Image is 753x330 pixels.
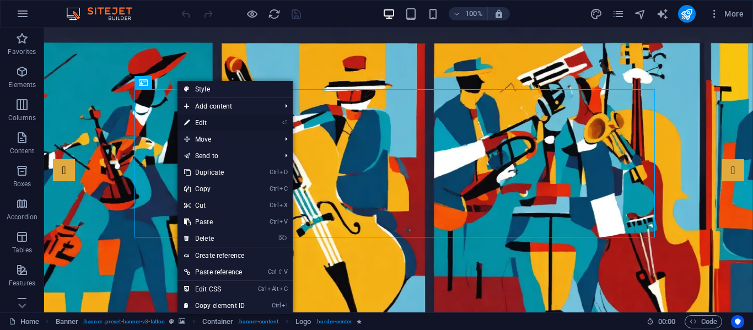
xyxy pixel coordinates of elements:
p: Features [9,279,35,288]
i: On resize automatically adjust zoom level to fit chosen device. [494,9,504,19]
p: Boxes [13,180,31,188]
a: ⏎Edit [178,115,251,131]
span: Click to select. Double-click to edit [56,315,79,328]
i: Publish [680,8,693,20]
i: Ctrl [270,185,278,192]
i: Ctrl [258,285,267,293]
span: . banner-content [238,315,278,328]
i: Design (Ctrl+Alt+Y) [590,8,603,20]
button: 100% [449,7,488,20]
i: Reload page [268,8,281,20]
span: More [709,8,744,19]
i: Pages (Ctrl+Alt+S) [612,8,625,20]
a: CtrlDDuplicate [178,164,251,181]
a: CtrlCCopy [178,181,251,197]
span: Move [178,131,276,148]
nav: breadcrumb [56,315,362,328]
a: Send to [178,148,276,164]
button: Click here to leave preview mode and continue editing [245,7,259,20]
p: Tables [12,246,32,255]
span: . border-center [315,315,352,328]
button: Code [685,315,722,328]
button: publish [678,5,696,23]
span: Add content [178,98,276,115]
p: Accordion [7,213,37,221]
i: ⏎ [282,119,287,126]
button: navigator [634,7,647,20]
button: text_generator [656,7,669,20]
a: Ctrl⇧VPaste reference [178,264,251,280]
p: Elements [8,80,36,89]
span: . banner .preset-banner-v3-tattoo [83,315,165,328]
i: Element contains an animation [357,318,362,324]
p: Content [10,147,34,155]
h6: 100% [465,7,483,20]
span: : [666,317,668,326]
a: CtrlXCut [178,197,251,214]
span: Click to select. Double-click to edit [295,315,311,328]
span: Code [690,315,717,328]
i: This element contains a background [179,318,185,324]
a: Style [178,81,293,98]
i: ⌦ [278,235,287,242]
a: CtrlAltCEdit CSS [178,281,251,297]
i: Ctrl [268,268,277,275]
i: I [282,302,287,309]
button: pages [612,7,625,20]
button: More [704,5,748,23]
a: ⌦Delete [178,230,251,247]
i: Ctrl [270,218,278,225]
i: Navigator [634,8,647,20]
span: 00 00 [658,315,675,328]
h6: Session time [647,315,676,328]
button: reload [267,7,281,20]
i: Ctrl [270,202,278,209]
a: Click to cancel selection. Double-click to open Pages [9,315,39,328]
i: X [279,202,287,209]
p: Favorites [8,47,36,56]
p: Columns [8,113,36,122]
i: This element is a customizable preset [169,318,174,324]
a: CtrlICopy element ID [178,297,251,314]
a: CtrlVPaste [178,214,251,230]
i: Ctrl [270,169,278,176]
i: D [279,169,287,176]
i: V [279,218,287,225]
img: Editor Logo [63,7,146,20]
i: Alt [267,285,278,293]
a: Create reference [178,247,293,264]
i: C [279,285,287,293]
button: design [590,7,603,20]
button: Usercentrics [731,315,744,328]
i: V [284,268,287,275]
span: Click to select. Double-click to edit [202,315,233,328]
i: C [279,185,287,192]
i: ⇧ [278,268,283,275]
i: Ctrl [272,302,281,309]
i: AI Writer [656,8,669,20]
